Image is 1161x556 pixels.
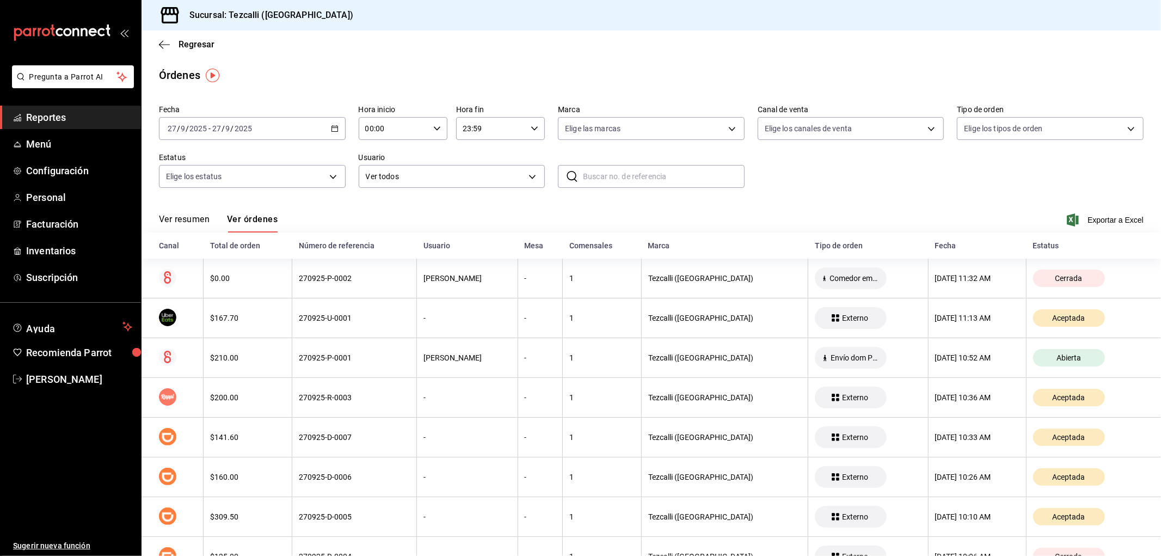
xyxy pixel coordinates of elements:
[177,124,180,133] span: /
[838,433,873,442] span: Externo
[583,166,745,187] input: Buscar no. de referencia
[525,353,556,362] div: -
[456,106,545,114] label: Hora fin
[1048,314,1090,322] span: Aceptada
[366,171,525,182] span: Ver todos
[212,124,222,133] input: --
[525,274,556,283] div: -
[206,69,219,82] img: Tooltip marker
[565,123,621,134] span: Elige las marcas
[1048,393,1090,402] span: Aceptada
[1052,353,1085,362] span: Abierta
[26,190,132,205] span: Personal
[525,433,556,442] div: -
[838,473,873,481] span: Externo
[569,314,635,322] div: 1
[26,137,132,151] span: Menú
[1048,433,1090,442] span: Aceptada
[299,353,410,362] div: 270925-P-0001
[210,241,286,250] div: Total de orden
[525,473,556,481] div: -
[180,124,186,133] input: --
[423,241,511,250] div: Usuario
[423,433,511,442] div: -
[26,163,132,178] span: Configuración
[234,124,253,133] input: ----
[225,124,231,133] input: --
[935,353,1019,362] div: [DATE] 10:52 AM
[1033,241,1144,250] div: Estatus
[935,473,1019,481] div: [DATE] 10:26 AM
[299,433,410,442] div: 270925-D-0007
[648,241,802,250] div: Marca
[648,433,801,442] div: Tezcalli ([GEOGRAPHIC_DATA])
[26,110,132,125] span: Reportes
[299,241,410,250] div: Número de referencia
[159,67,200,83] div: Órdenes
[838,512,873,521] span: Externo
[299,314,410,322] div: 270925-U-0001
[26,217,132,231] span: Facturación
[210,314,285,322] div: $167.70
[558,106,745,114] label: Marca
[838,314,873,322] span: Externo
[569,512,635,521] div: 1
[12,65,134,88] button: Pregunta a Parrot AI
[120,28,128,37] button: open_drawer_menu
[1069,213,1144,227] button: Exportar a Excel
[648,393,801,402] div: Tezcalli ([GEOGRAPHIC_DATA])
[423,393,511,402] div: -
[423,314,511,322] div: -
[569,473,635,481] div: 1
[299,473,410,481] div: 270925-D-0006
[1051,274,1087,283] span: Cerrada
[210,353,285,362] div: $210.00
[13,540,132,552] span: Sugerir nueva función
[210,512,285,521] div: $309.50
[935,512,1019,521] div: [DATE] 10:10 AM
[210,433,285,442] div: $141.60
[299,274,410,283] div: 270925-P-0002
[299,512,410,521] div: 270925-D-0005
[359,106,447,114] label: Hora inicio
[210,473,285,481] div: $160.00
[1048,473,1090,481] span: Aceptada
[648,353,801,362] div: Tezcalli ([GEOGRAPHIC_DATA])
[935,433,1019,442] div: [DATE] 10:33 AM
[423,473,511,481] div: -
[648,512,801,521] div: Tezcalli ([GEOGRAPHIC_DATA])
[299,393,410,402] div: 270925-R-0003
[648,274,801,283] div: Tezcalli ([GEOGRAPHIC_DATA])
[423,274,511,283] div: [PERSON_NAME]
[935,241,1019,250] div: Fecha
[569,353,635,362] div: 1
[189,124,207,133] input: ----
[815,241,922,250] div: Tipo de orden
[29,71,117,83] span: Pregunta a Parrot AI
[525,512,556,521] div: -
[159,106,346,114] label: Fecha
[8,79,134,90] a: Pregunta a Parrot AI
[179,39,214,50] span: Regresar
[423,353,511,362] div: [PERSON_NAME]
[525,314,556,322] div: -
[765,123,852,134] span: Elige los canales de venta
[231,124,234,133] span: /
[222,124,225,133] span: /
[423,512,511,521] div: -
[758,106,944,114] label: Canal de venta
[26,320,118,333] span: Ayuda
[227,214,278,233] button: Ver órdenes
[1048,512,1090,521] span: Aceptada
[26,345,132,360] span: Recomienda Parrot
[569,433,635,442] div: 1
[167,124,177,133] input: --
[26,372,132,387] span: [PERSON_NAME]
[159,39,214,50] button: Regresar
[825,274,882,283] span: Comedor empleados
[826,353,882,362] span: Envío dom PLICK
[159,154,346,162] label: Estatus
[957,106,1144,114] label: Tipo de orden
